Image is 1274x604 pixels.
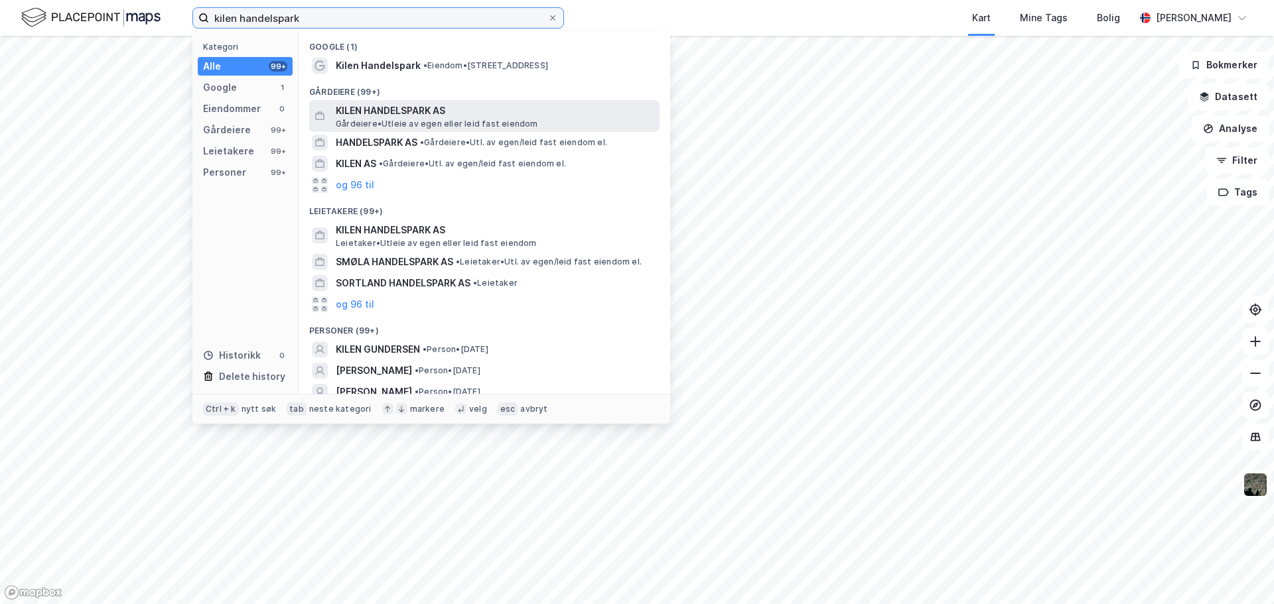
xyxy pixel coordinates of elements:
[972,10,991,26] div: Kart
[336,58,421,74] span: Kilen Handelspark
[242,404,277,414] div: nytt søk
[203,42,293,52] div: Kategori
[1020,10,1068,26] div: Mine Tags
[336,238,537,249] span: Leietaker • Utleie av egen eller leid fast eiendom
[299,315,670,339] div: Personer (99+)
[1179,52,1269,78] button: Bokmerker
[203,164,246,180] div: Personer
[1156,10,1232,26] div: [PERSON_NAME]
[336,254,453,270] span: SMØLA HANDELSPARK AS
[498,402,518,416] div: esc
[410,404,445,414] div: markere
[299,196,670,219] div: Leietakere (99+)
[336,156,376,172] span: KILEN AS
[203,58,221,74] div: Alle
[415,365,480,376] span: Person • [DATE]
[1188,84,1269,110] button: Datasett
[423,60,427,70] span: •
[1205,147,1269,174] button: Filter
[379,158,383,168] span: •
[269,61,287,72] div: 99+
[336,135,417,151] span: HANDELSPARK AS
[336,103,654,119] span: KILEN HANDELSPARK AS
[287,402,307,416] div: tab
[420,137,607,148] span: Gårdeiere • Utl. av egen/leid fast eiendom el.
[423,60,548,71] span: Eiendom • [STREET_ADDRESS]
[203,402,239,416] div: Ctrl + k
[473,278,477,288] span: •
[336,296,374,312] button: og 96 til
[209,8,547,28] input: Søk på adresse, matrikkel, gårdeiere, leietakere eller personer
[423,344,427,354] span: •
[269,146,287,156] div: 99+
[277,82,287,93] div: 1
[1208,540,1274,604] iframe: Chat Widget
[4,585,62,600] a: Mapbox homepage
[277,350,287,361] div: 0
[469,404,487,414] div: velg
[203,347,261,363] div: Historikk
[420,137,424,147] span: •
[415,365,419,375] span: •
[299,31,670,55] div: Google (1)
[379,158,566,169] span: Gårdeiere • Utl. av egen/leid fast eiendom el.
[336,177,374,193] button: og 96 til
[336,363,412,379] span: [PERSON_NAME]
[520,404,547,414] div: avbryt
[203,143,254,159] div: Leietakere
[203,101,261,117] div: Eiendommer
[336,384,412,400] span: [PERSON_NAME]
[21,6,161,29] img: logo.f888ab2527a4732fd821a326f86c7f29.svg
[456,257,460,267] span: •
[336,341,420,357] span: KILEN GUNDERSEN
[299,76,670,100] div: Gårdeiere (99+)
[415,387,480,397] span: Person • [DATE]
[336,275,470,291] span: SORTLAND HANDELSPARK AS
[336,222,654,238] span: KILEN HANDELSPARK AS
[269,125,287,135] div: 99+
[1243,472,1268,497] img: 9k=
[269,167,287,178] div: 99+
[1192,115,1269,142] button: Analyse
[203,122,251,138] div: Gårdeiere
[336,119,538,129] span: Gårdeiere • Utleie av egen eller leid fast eiendom
[277,103,287,114] div: 0
[473,278,518,288] span: Leietaker
[219,369,285,385] div: Delete history
[456,257,642,267] span: Leietaker • Utl. av egen/leid fast eiendom el.
[1097,10,1120,26] div: Bolig
[203,80,237,95] div: Google
[415,387,419,396] span: •
[1207,179,1269,206] button: Tags
[423,344,488,355] span: Person • [DATE]
[309,404,372,414] div: neste kategori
